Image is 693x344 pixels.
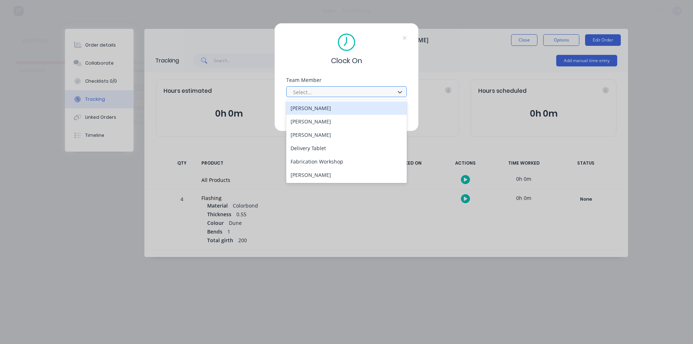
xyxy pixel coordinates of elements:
div: Team Member [286,78,407,83]
div: [PERSON_NAME] [286,101,407,115]
div: Delivery Tablet [286,141,407,155]
div: [PERSON_NAME] [286,115,407,128]
div: [PERSON_NAME] [286,128,407,141]
span: Clock On [331,55,362,66]
div: Fabrication Workshop [286,155,407,168]
div: [PERSON_NAME] [286,168,407,182]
